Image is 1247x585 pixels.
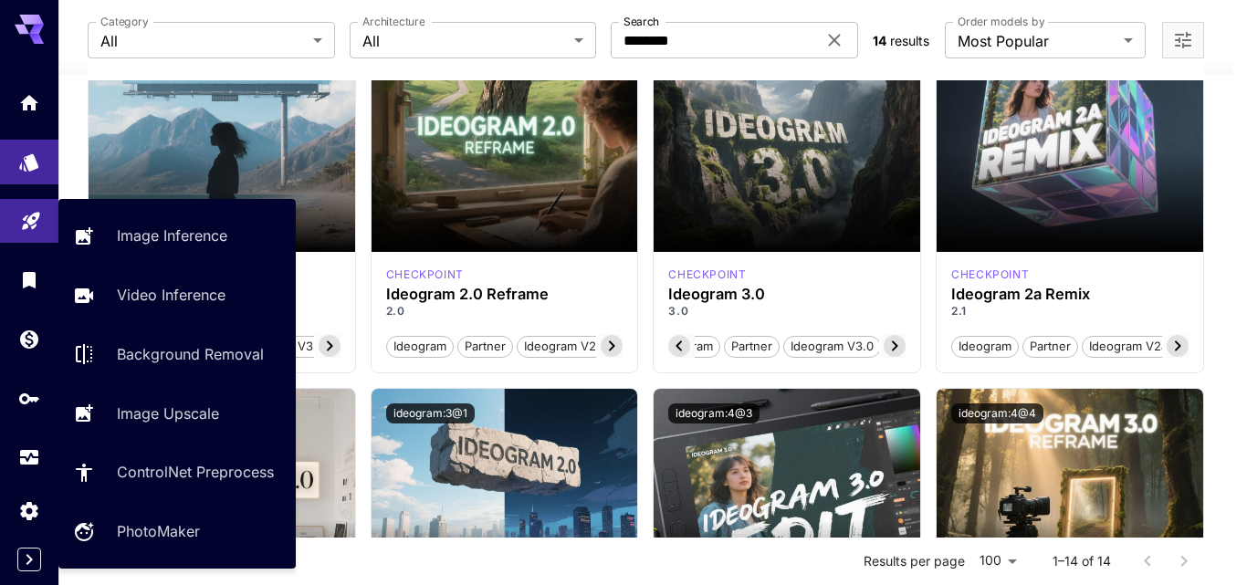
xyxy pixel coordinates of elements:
[18,268,40,291] div: Library
[890,33,929,48] span: results
[386,266,464,283] div: ideogram2
[518,338,613,356] span: Ideogram v2.0
[458,338,512,356] span: Partner
[386,303,623,319] p: 2.0
[668,266,746,283] p: checkpoint
[864,552,965,570] p: Results per page
[20,204,42,226] div: Playground
[386,286,623,303] h3: Ideogram 2.0 Reframe
[951,303,1189,319] p: 2.1
[951,266,1029,283] div: ideogram2a
[784,338,880,356] span: Ideogram v3.0
[58,391,296,435] a: Image Upscale
[18,151,40,173] div: Models
[100,14,149,29] label: Category
[58,273,296,318] a: Video Inference
[117,461,274,483] p: ControlNet Preprocess
[117,284,225,306] p: Video Inference
[668,286,906,303] h3: Ideogram 3.0
[1023,338,1077,356] span: Partner
[951,403,1043,423] button: ideogram:4@4
[18,446,40,469] div: Usage
[623,14,659,29] label: Search
[951,286,1189,303] h3: Ideogram 2a Remix
[18,499,40,522] div: Settings
[668,403,760,423] button: ideogram:4@3
[386,403,475,423] button: ideogram:3@1
[58,332,296,377] a: Background Removal
[58,509,296,554] a: PhotoMaker
[117,225,227,246] p: Image Inference
[18,387,40,410] div: API Keys
[18,91,40,114] div: Home
[668,303,906,319] p: 3.0
[17,548,41,571] button: Expand sidebar
[117,520,200,542] p: PhotoMaker
[952,338,1018,356] span: Ideogram
[958,30,1116,52] span: Most Popular
[58,214,296,258] a: Image Inference
[951,266,1029,283] p: checkpoint
[58,450,296,495] a: ControlNet Preprocess
[117,402,219,424] p: Image Upscale
[386,266,464,283] p: checkpoint
[362,14,424,29] label: Architecture
[1172,29,1194,52] button: Open more filters
[387,338,453,356] span: Ideogram
[1053,552,1111,570] p: 1–14 of 14
[362,30,567,52] span: All
[117,343,264,365] p: Background Removal
[18,328,40,350] div: Wallet
[100,30,305,52] span: All
[725,338,779,356] span: Partner
[972,548,1023,574] div: 100
[668,266,746,283] div: ideogram3
[1083,338,1174,356] span: Ideogram v2a
[958,14,1044,29] label: Order models by
[873,33,886,48] span: 14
